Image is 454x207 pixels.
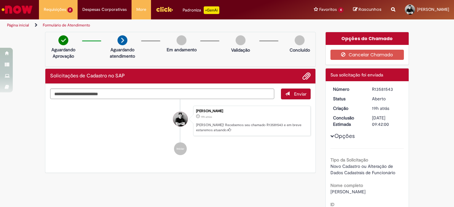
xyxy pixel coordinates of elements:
span: More [136,6,146,13]
div: Padroniza [183,6,219,14]
button: Enviar [281,89,311,99]
div: Jansen Jose Honorio [173,112,188,126]
span: Despesas Corporativas [82,6,127,13]
img: img-circle-grey.png [236,35,246,45]
img: click_logo_yellow_360x200.png [156,4,173,14]
ul: Histórico de tíquete [50,99,311,162]
dt: Status [328,96,367,102]
time: 30/09/2025 13:41:57 [372,105,389,111]
div: Aberto [372,96,402,102]
textarea: Digite sua mensagem aqui... [50,89,274,99]
b: Nome completo [330,182,363,188]
span: 2 [67,7,73,13]
span: Requisições [44,6,66,13]
p: [PERSON_NAME]! Recebemos seu chamado R13581543 e em breve estaremos atuando. [196,123,307,132]
div: Opções do Chamado [326,32,409,45]
span: [PERSON_NAME] [330,189,366,195]
p: Aguardando Aprovação [48,46,79,59]
time: 30/09/2025 13:41:57 [201,115,212,119]
dt: Conclusão Estimada [328,115,367,127]
img: arrow-next.png [117,35,127,45]
button: Cancelar Chamado [330,50,404,60]
ul: Trilhas de página [5,19,298,31]
div: 30/09/2025 13:41:57 [372,105,402,111]
dt: Número [328,86,367,92]
img: img-circle-grey.png [177,35,186,45]
span: 19h atrás [201,115,212,119]
a: Formulário de Atendimento [43,23,90,28]
img: img-circle-grey.png [295,35,305,45]
div: [PERSON_NAME] [196,109,307,113]
span: 4 [338,7,344,13]
img: check-circle-green.png [58,35,68,45]
span: [PERSON_NAME] [417,7,449,12]
div: [DATE] 09:42:00 [372,115,402,127]
b: Tipo da Solicitação [330,157,368,163]
img: ServiceNow [1,3,34,16]
span: Favoritos [319,6,337,13]
a: Página inicial [7,23,29,28]
span: Sua solicitação foi enviada [330,72,383,78]
span: Enviar [294,91,306,97]
p: Validação [231,47,250,53]
h2: Solicitações de Cadastro no SAP Histórico de tíquete [50,73,125,79]
p: +GenAi [204,6,219,14]
button: Adicionar anexos [302,72,311,80]
span: Novo Cadastro ou Alteração de Dados Cadastrais de Funcionário [330,163,395,175]
dt: Criação [328,105,367,111]
p: Aguardando atendimento [107,46,138,59]
li: Jansen Jose Honorio [50,106,311,136]
div: R13581543 [372,86,402,92]
span: 19h atrás [372,105,389,111]
a: Rascunhos [353,7,382,13]
span: Rascunhos [359,6,382,12]
p: Concluído [290,47,310,53]
p: Em andamento [167,46,197,53]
